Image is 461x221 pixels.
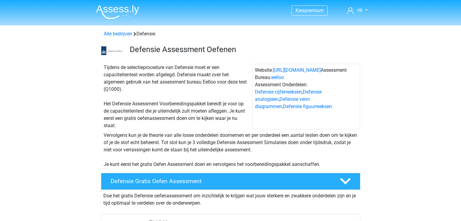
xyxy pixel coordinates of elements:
a: Defensie figuurreeksen [283,104,332,109]
h3: Defensie Assessment Oefenen [130,45,356,54]
a: rik [345,7,370,14]
div: Website: Assessment Bureau: Assessment Onderdelen: , , , [252,64,360,129]
span: premium [305,8,324,13]
a: [URL][DOMAIN_NAME] [273,67,321,73]
a: Kiespremium [292,6,327,15]
div: Defensie [101,30,360,38]
img: Assessly [96,5,139,19]
div: Vervolgens kun je de theorie van alle losse onderdelen doornemen en per onderdeel een aantal test... [101,132,360,168]
h4: Defensie Gratis Oefen Assessment [111,178,330,185]
div: Tijdens de selectieprocedure van Defensie moet er een capaciteitentest worden afgelegd. Defensie ... [101,64,252,129]
a: eelloo [271,74,284,80]
a: Defensie analogieen [255,89,322,102]
a: Alle bedrijven [104,31,132,37]
span: rik [357,7,362,13]
span: Kies [296,8,305,13]
a: Defensie cijferreeksen [255,89,302,95]
a: Defensie venn diagrammen [255,96,310,109]
div: Doe het gratis Defensie oefenassessment om inzichtelijk te krijgen wat jouw sterkere en zwakkere ... [101,190,360,207]
a: Defensie Gratis Oefen Assessment [99,173,363,190]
